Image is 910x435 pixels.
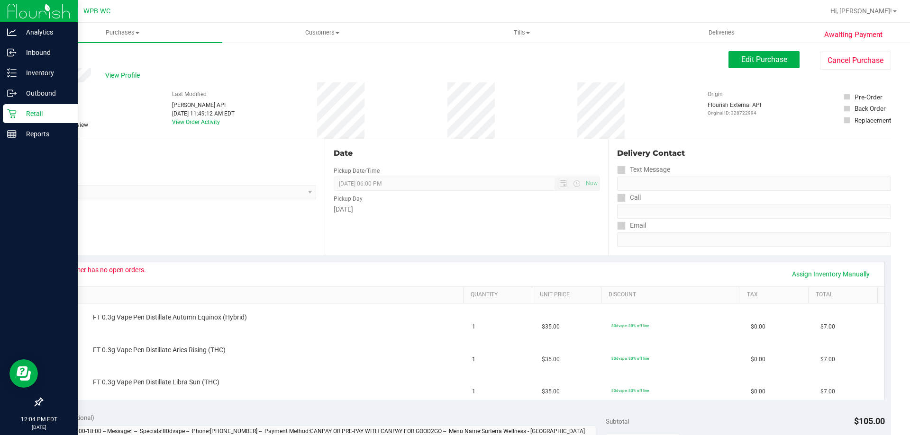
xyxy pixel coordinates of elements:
[17,128,73,140] p: Reports
[622,23,821,43] a: Deliveries
[540,291,598,299] a: Unit Price
[708,109,761,116] p: Original ID: 328722994
[17,27,73,38] p: Analytics
[617,148,891,159] div: Delivery Contact
[7,48,17,57] inline-svg: Inbound
[334,204,599,214] div: [DATE]
[7,27,17,37] inline-svg: Analytics
[786,266,876,282] a: Assign Inventory Manually
[609,291,736,299] a: Discount
[17,108,73,119] p: Retail
[4,424,73,431] p: [DATE]
[855,115,891,125] div: Replacement
[4,415,73,424] p: 12:04 PM EDT
[820,355,835,364] span: $7.00
[611,388,649,393] span: 80dvape: 80% off line
[422,28,621,37] span: Tills
[172,109,235,118] div: [DATE] 11:49:12 AM EDT
[9,359,38,388] iframe: Resource center
[7,109,17,118] inline-svg: Retail
[741,55,787,64] span: Edit Purchase
[422,23,621,43] a: Tills
[617,219,646,232] label: Email
[830,7,892,15] span: Hi, [PERSON_NAME]!
[17,47,73,58] p: Inbound
[820,52,891,70] button: Cancel Purchase
[93,313,247,322] span: FT 0.3g Vape Pen Distillate Autumn Equinox (Hybrid)
[747,291,805,299] a: Tax
[854,416,885,426] span: $105.00
[93,346,226,355] span: FT 0.3g Vape Pen Distillate Aries Rising (THC)
[617,163,670,177] label: Text Message
[172,101,235,109] div: [PERSON_NAME] API
[708,101,761,116] div: Flourish External API
[471,291,528,299] a: Quantity
[7,68,17,78] inline-svg: Inventory
[611,323,649,328] span: 80dvape: 80% off line
[472,322,475,331] span: 1
[855,104,886,113] div: Back Order
[751,355,765,364] span: $0.00
[542,387,560,396] span: $35.00
[611,356,649,361] span: 80dvape: 80% off line
[56,291,459,299] a: SKU
[334,167,380,175] label: Pickup Date/Time
[816,291,874,299] a: Total
[606,417,629,425] span: Subtotal
[222,23,422,43] a: Customers
[42,148,316,159] div: Location
[820,322,835,331] span: $7.00
[751,387,765,396] span: $0.00
[751,322,765,331] span: $0.00
[17,67,73,79] p: Inventory
[696,28,747,37] span: Deliveries
[820,387,835,396] span: $7.00
[172,90,207,98] label: Last Modified
[23,28,222,37] span: Purchases
[83,7,110,15] span: WPB WC
[7,89,17,98] inline-svg: Outbound
[223,28,421,37] span: Customers
[93,378,219,387] span: FT 0.3g Vape Pen Distillate Libra Sun (THC)
[7,129,17,139] inline-svg: Reports
[172,119,220,125] a: View Order Activity
[472,387,475,396] span: 1
[542,322,560,331] span: $35.00
[542,355,560,364] span: $35.00
[334,148,599,159] div: Date
[617,191,641,204] label: Call
[617,177,891,191] input: Format: (999) 999-9999
[105,71,143,80] span: View Profile
[57,266,146,274] div: Customer has no open orders.
[23,23,222,43] a: Purchases
[824,29,883,40] span: Awaiting Payment
[17,88,73,99] p: Outbound
[855,92,883,102] div: Pre-Order
[728,51,800,68] button: Edit Purchase
[472,355,475,364] span: 1
[708,90,723,98] label: Origin
[334,195,363,203] label: Pickup Day
[617,204,891,219] input: Format: (999) 999-9999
